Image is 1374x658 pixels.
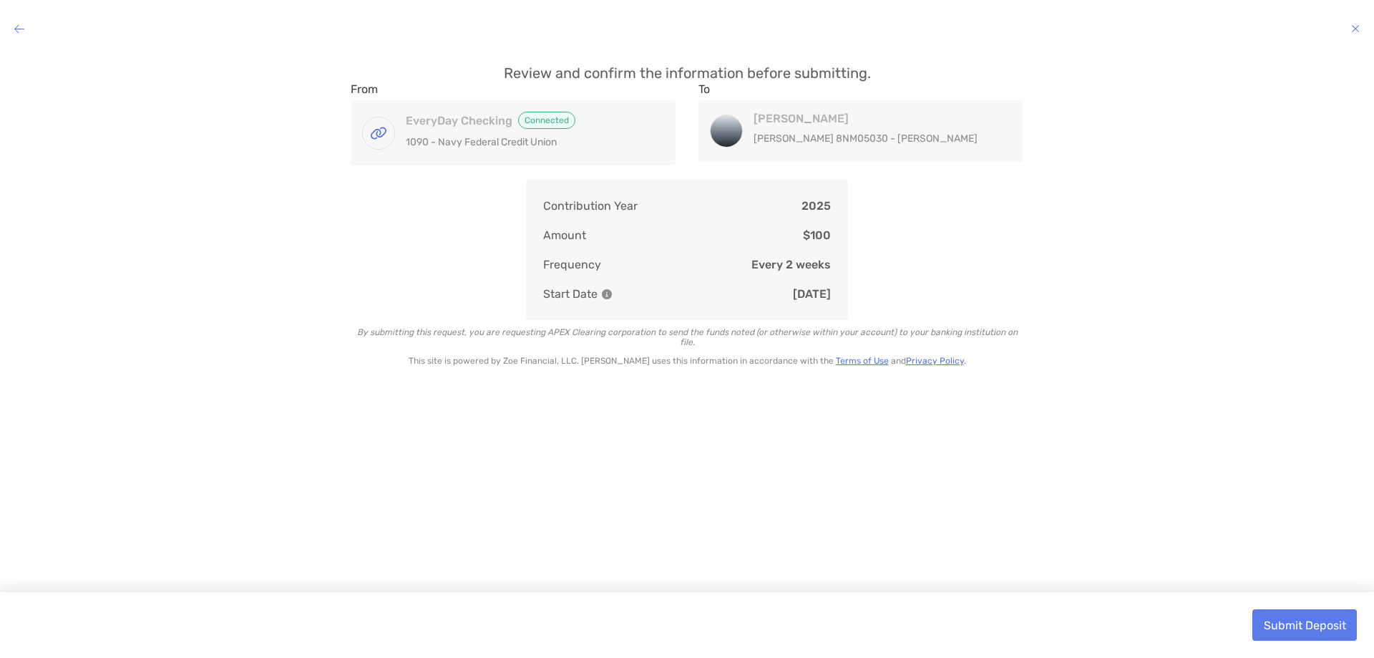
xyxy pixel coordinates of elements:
img: Roth IRA [711,115,742,147]
p: 2025 [801,197,831,215]
p: By submitting this request, you are requesting APEX Clearing corporation to send the funds noted ... [351,327,1023,347]
a: Terms of Use [836,356,889,366]
p: Review and confirm the information before submitting. [351,64,1023,82]
a: Privacy Policy [906,356,964,366]
p: Start Date [543,285,612,303]
p: This site is powered by Zoe Financial, LLC. [PERSON_NAME] uses this information in accordance wit... [351,356,1023,366]
label: To [698,82,710,96]
p: [PERSON_NAME] 8NM05030 - [PERSON_NAME] [754,130,996,147]
p: Frequency [543,256,601,274]
label: From [351,82,378,96]
p: Contribution Year [543,197,638,215]
p: [DATE] [793,285,831,303]
img: EveryDay Checking [363,117,394,149]
img: Information Icon [602,289,612,299]
h4: EveryDay Checking [406,112,648,129]
p: 1090 - Navy Federal Credit Union [406,133,648,151]
span: Connected [518,112,575,129]
p: $100 [803,226,831,244]
p: Every 2 weeks [751,256,831,274]
p: Amount [543,226,586,244]
h4: [PERSON_NAME] [754,112,996,125]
